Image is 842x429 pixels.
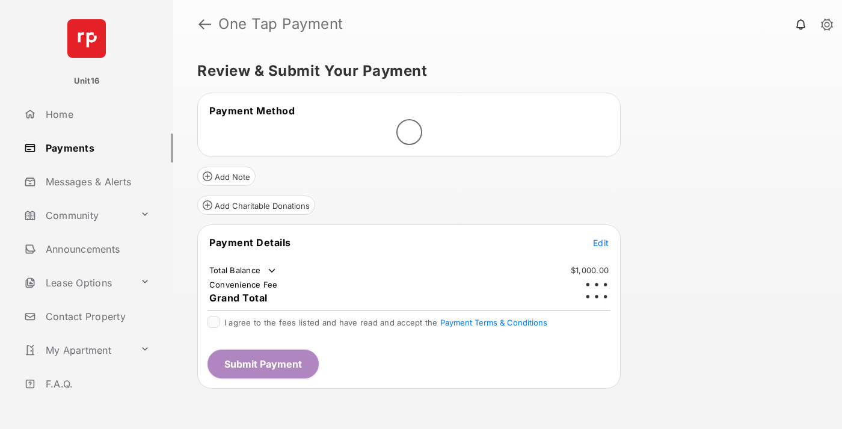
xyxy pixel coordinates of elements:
[440,318,547,327] button: I agree to the fees listed and have read and accept the
[19,268,135,297] a: Lease Options
[19,167,173,196] a: Messages & Alerts
[19,302,173,331] a: Contact Property
[593,238,609,248] span: Edit
[197,167,256,186] button: Add Note
[224,318,547,327] span: I agree to the fees listed and have read and accept the
[19,134,173,162] a: Payments
[218,17,343,31] strong: One Tap Payment
[209,279,278,290] td: Convenience Fee
[209,265,278,277] td: Total Balance
[209,236,291,248] span: Payment Details
[19,100,173,129] a: Home
[19,235,173,264] a: Announcements
[19,336,135,365] a: My Apartment
[19,201,135,230] a: Community
[19,369,173,398] a: F.A.Q.
[570,265,609,276] td: $1,000.00
[67,19,106,58] img: svg+xml;base64,PHN2ZyB4bWxucz0iaHR0cDovL3d3dy53My5vcmcvMjAwMC9zdmciIHdpZHRoPSI2NCIgaGVpZ2h0PSI2NC...
[209,292,268,304] span: Grand Total
[207,350,319,378] button: Submit Payment
[209,105,295,117] span: Payment Method
[593,236,609,248] button: Edit
[74,75,100,87] p: Unit16
[197,196,315,215] button: Add Charitable Donations
[197,64,808,78] h5: Review & Submit Your Payment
